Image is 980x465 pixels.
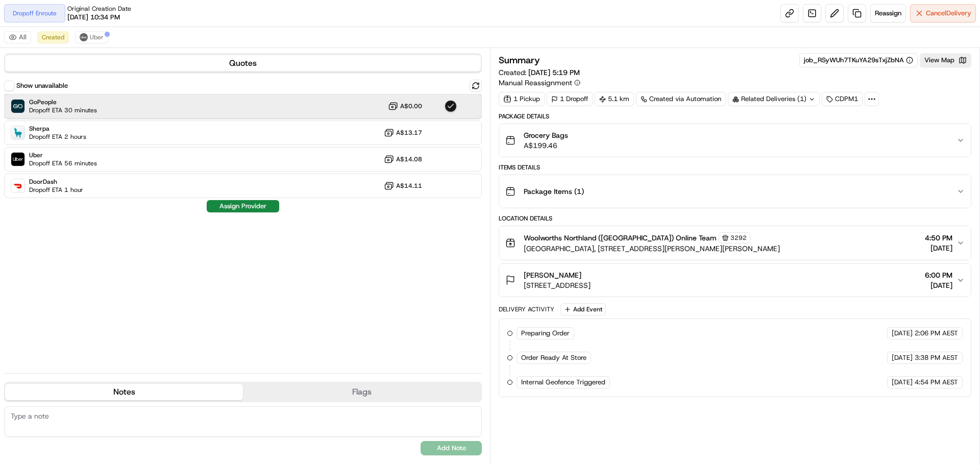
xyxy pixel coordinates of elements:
button: [PERSON_NAME][STREET_ADDRESS]6:00 PM[DATE] [499,264,971,297]
div: 1 Dropoff [547,92,593,106]
button: A$13.17 [384,128,422,138]
span: Order Ready At Store [521,353,586,362]
span: 3292 [730,234,747,242]
button: View Map [920,53,971,67]
span: A$0.00 [400,102,422,110]
h3: Summary [499,56,540,65]
div: 1 Pickup [499,92,545,106]
span: [DATE] [925,243,952,253]
span: 2:06 PM AEST [915,329,958,338]
img: uber-new-logo.jpeg [80,33,88,41]
span: Created: [499,67,580,78]
span: [DATE] 5:19 PM [528,68,580,77]
span: Cancel Delivery [926,9,971,18]
span: Dropoff ETA 30 minutes [29,106,97,114]
span: Uber [29,151,97,159]
button: A$0.00 [388,101,422,111]
span: A$13.17 [396,129,422,137]
span: [PERSON_NAME] [524,270,581,280]
button: Grocery BagsA$199.46 [499,124,971,157]
label: Show unavailable [16,81,68,90]
button: Package Items (1) [499,175,971,208]
button: Woolworths Northland ([GEOGRAPHIC_DATA]) Online Team3292[GEOGRAPHIC_DATA], [STREET_ADDRESS][PERSO... [499,226,971,260]
span: Package Items ( 1 ) [524,186,584,197]
span: Woolworths Northland ([GEOGRAPHIC_DATA]) Online Team [524,233,717,243]
button: Created [37,31,69,43]
span: Created [42,33,64,41]
span: GoPeople [29,98,97,106]
div: Location Details [499,214,971,223]
button: Add Event [560,303,606,315]
img: Uber [11,153,24,166]
button: Reassign [870,4,906,22]
span: [DATE] [892,329,913,338]
span: A$14.08 [396,155,422,163]
span: DoorDash [29,178,83,186]
span: [DATE] 10:34 PM [67,13,120,22]
span: Dropoff ETA 1 hour [29,186,83,194]
img: DoorDash [11,179,24,192]
span: [DATE] [925,280,952,290]
span: Grocery Bags [524,130,568,140]
span: 3:38 PM AEST [915,353,958,362]
a: Created via Automation [636,92,726,106]
button: Flags [243,384,481,400]
span: Manual Reassignment [499,78,572,88]
span: Dropoff ETA 56 minutes [29,159,97,167]
div: Delivery Activity [499,305,554,313]
span: [DATE] [892,353,913,362]
span: Internal Geofence Triggered [521,378,605,387]
span: Reassign [875,9,901,18]
span: A$14.11 [396,182,422,190]
span: Original Creation Date [67,5,131,13]
div: Related Deliveries (1) [728,92,820,106]
div: CDPM1 [822,92,863,106]
button: Uber [75,31,108,43]
button: Manual Reassignment [499,78,580,88]
button: CancelDelivery [910,4,976,22]
span: [STREET_ADDRESS] [524,280,591,290]
button: A$14.11 [384,181,422,191]
button: All [4,31,31,43]
span: 4:54 PM AEST [915,378,958,387]
button: Notes [5,384,243,400]
div: Package Details [499,112,971,120]
span: Dropoff ETA 2 hours [29,133,86,141]
img: Sherpa [11,126,24,139]
button: A$14.08 [384,154,422,164]
button: job_RSyWUh7TKuYA29sTxjZbNA [804,56,913,65]
span: Uber [90,33,104,41]
div: Items Details [499,163,971,172]
span: Preparing Order [521,329,570,338]
button: Assign Provider [207,200,279,212]
span: [DATE] [892,378,913,387]
button: Quotes [5,55,481,71]
span: [GEOGRAPHIC_DATA], [STREET_ADDRESS][PERSON_NAME][PERSON_NAME] [524,243,780,254]
span: 6:00 PM [925,270,952,280]
span: Sherpa [29,125,86,133]
span: 4:50 PM [925,233,952,243]
span: A$199.46 [524,140,568,151]
div: 5.1 km [595,92,634,106]
img: GoPeople [11,100,24,113]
